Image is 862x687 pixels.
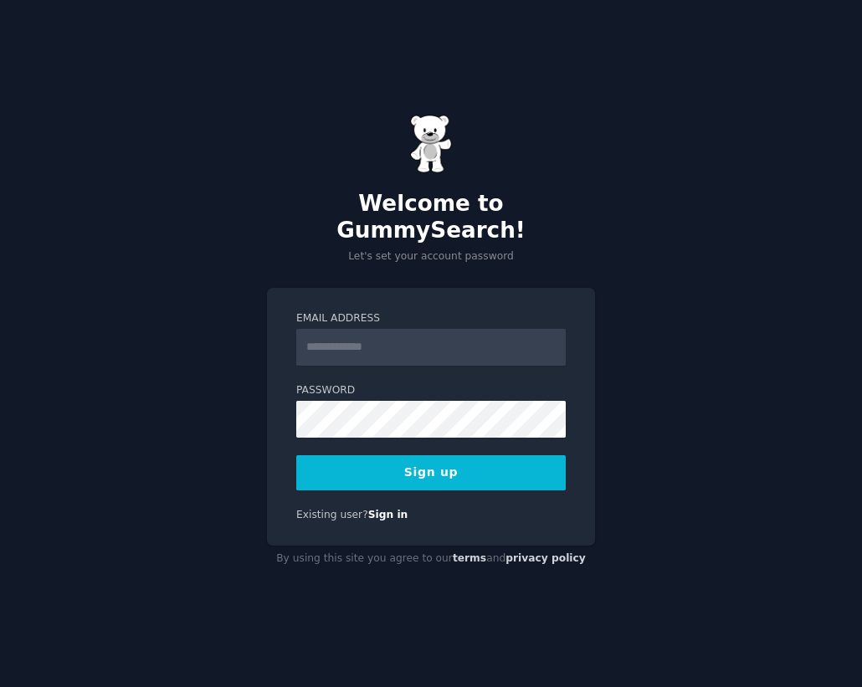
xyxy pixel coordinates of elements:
[296,455,566,490] button: Sign up
[296,383,566,398] label: Password
[296,311,566,326] label: Email Address
[267,249,595,264] p: Let's set your account password
[296,509,368,520] span: Existing user?
[267,191,595,244] h2: Welcome to GummySearch!
[368,509,408,520] a: Sign in
[505,552,586,564] a: privacy policy
[267,546,595,572] div: By using this site you agree to our and
[453,552,486,564] a: terms
[410,115,452,173] img: Gummy Bear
